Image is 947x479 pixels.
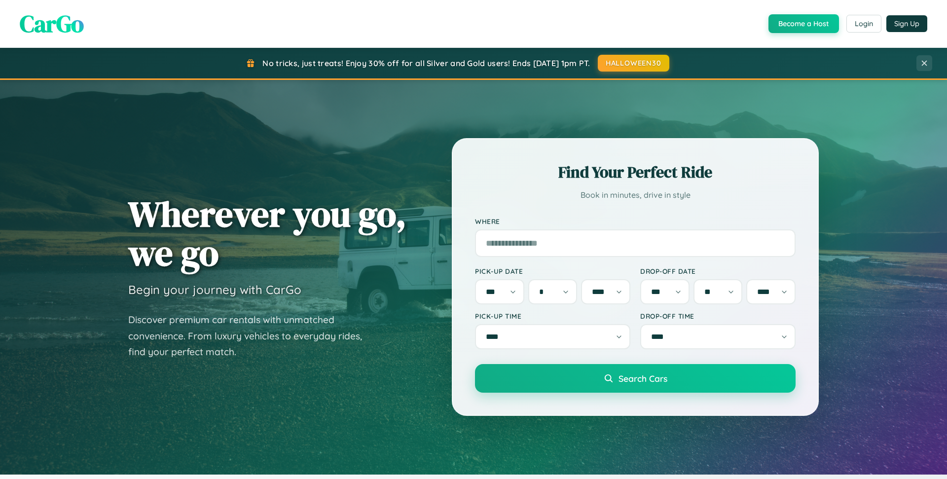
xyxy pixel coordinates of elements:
[128,312,375,360] p: Discover premium car rentals with unmatched convenience. From luxury vehicles to everyday rides, ...
[475,161,796,183] h2: Find Your Perfect Ride
[475,188,796,202] p: Book in minutes, drive in style
[886,15,927,32] button: Sign Up
[20,7,84,40] span: CarGo
[846,15,881,33] button: Login
[640,267,796,275] label: Drop-off Date
[475,217,796,225] label: Where
[598,55,669,72] button: HALLOWEEN30
[128,282,301,297] h3: Begin your journey with CarGo
[768,14,839,33] button: Become a Host
[619,373,667,384] span: Search Cars
[262,58,590,68] span: No tricks, just treats! Enjoy 30% off for all Silver and Gold users! Ends [DATE] 1pm PT.
[640,312,796,320] label: Drop-off Time
[475,312,630,320] label: Pick-up Time
[128,194,406,272] h1: Wherever you go, we go
[475,364,796,393] button: Search Cars
[475,267,630,275] label: Pick-up Date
